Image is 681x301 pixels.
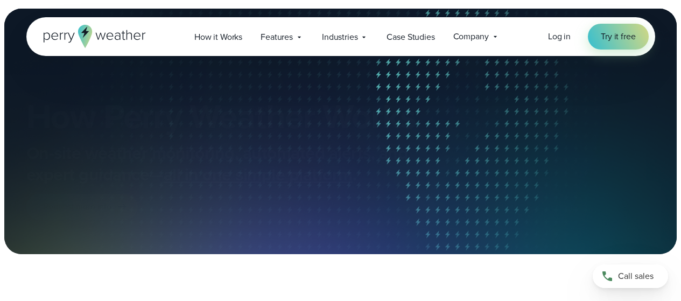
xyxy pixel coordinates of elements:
[261,31,293,44] span: Features
[194,31,242,44] span: How it Works
[593,264,668,288] a: Call sales
[453,30,489,43] span: Company
[377,26,444,48] a: Case Studies
[548,30,571,43] a: Log in
[618,270,654,283] span: Call sales
[588,24,648,50] a: Try it free
[185,26,251,48] a: How it Works
[322,31,357,44] span: Industries
[601,30,635,43] span: Try it free
[387,31,434,44] span: Case Studies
